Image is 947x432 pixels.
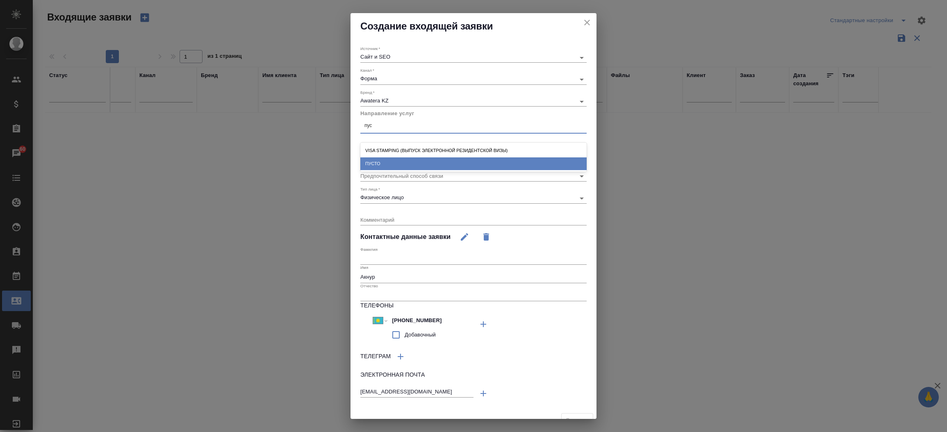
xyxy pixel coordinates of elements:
[360,144,587,157] div: Visa stamping (выпуск электронной резидентской визы)
[360,371,587,380] h6: Электронная почта
[360,54,587,60] div: Сайт и SEO
[360,47,380,51] label: Источник
[360,301,587,310] h6: Телефоны
[360,157,587,170] div: ПУСТО
[561,413,593,427] span: Заполните значение "Направление услуг"
[476,227,496,247] button: Удалить
[360,187,380,191] label: Тип лица
[581,16,593,29] button: close
[360,68,374,73] label: Канал
[455,227,474,247] button: Редактировать
[389,314,461,326] input: ✎ Введи что-нибудь
[360,20,587,33] h2: Создание входящей заявки
[405,331,436,339] span: Добавочный
[360,284,378,288] label: Отчество
[360,352,391,361] h6: Телеграм
[360,232,451,242] h4: Контактные данные заявки
[360,266,368,270] label: Имя
[473,314,493,334] button: Добавить
[360,90,375,94] label: Бренд
[360,194,587,200] div: Физическое лицо
[360,247,378,251] label: Фамилия
[360,98,587,104] div: Awatera KZ
[391,347,410,366] button: Добавить
[360,110,414,116] span: Направление услуг
[360,75,587,82] div: Форма
[473,384,493,403] button: Добавить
